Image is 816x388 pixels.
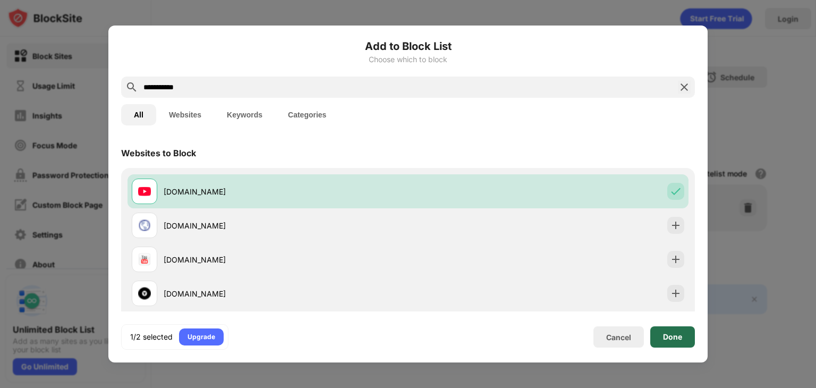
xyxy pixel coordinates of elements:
div: [DOMAIN_NAME] [164,220,408,231]
img: favicons [138,287,151,300]
div: Websites to Block [121,148,196,158]
img: favicons [138,185,151,198]
img: favicons [138,253,151,266]
button: Websites [156,104,214,125]
button: Categories [275,104,339,125]
img: search-close [678,81,691,94]
div: [DOMAIN_NAME] [164,254,408,265]
button: Keywords [214,104,275,125]
div: [DOMAIN_NAME] [164,288,408,299]
h6: Add to Block List [121,38,695,54]
div: 1/2 selected [130,332,173,342]
div: [DOMAIN_NAME] [164,186,408,197]
img: favicons [138,219,151,232]
div: Done [663,333,682,341]
button: All [121,104,156,125]
img: search.svg [125,81,138,94]
div: Choose which to block [121,55,695,64]
div: Upgrade [188,332,215,342]
div: Cancel [606,333,631,342]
